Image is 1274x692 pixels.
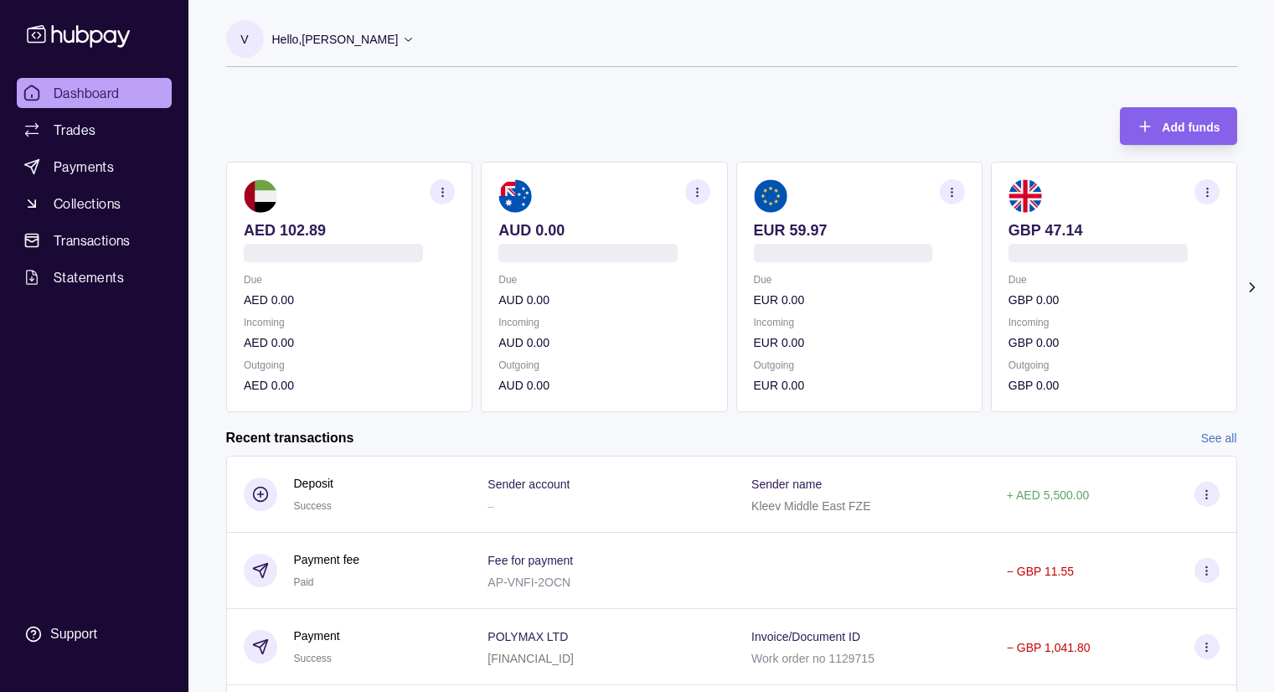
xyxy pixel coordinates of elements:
a: Collections [17,188,172,219]
span: Collections [54,194,121,214]
span: Add funds [1162,121,1220,134]
p: Work order no 1129715 [751,652,874,665]
p: Outgoing [244,356,455,374]
p: GBP 47.14 [1008,221,1219,240]
p: + AED 5,500.00 [1007,488,1089,502]
a: Transactions [17,225,172,256]
span: Statements [54,267,124,287]
p: GBP 0.00 [1008,291,1219,309]
p: AED 0.00 [244,376,455,395]
p: V [240,30,248,49]
p: GBP 0.00 [1008,333,1219,352]
p: EUR 0.00 [753,376,964,395]
p: Fee for payment [487,554,573,567]
img: au [498,179,532,213]
p: − GBP 1,041.80 [1007,641,1091,654]
p: Outgoing [753,356,964,374]
span: Dashboard [54,83,120,103]
p: AED 102.89 [244,221,455,240]
p: AP-VNFI-2OCN [487,576,570,589]
p: Incoming [753,313,964,332]
p: Incoming [498,313,709,332]
button: Add funds [1120,107,1236,145]
p: [FINANCIAL_ID] [487,652,574,665]
p: AUD 0.00 [498,333,709,352]
p: GBP 0.00 [1008,376,1219,395]
a: Dashboard [17,78,172,108]
a: Statements [17,262,172,292]
p: AED 0.00 [244,333,455,352]
img: ae [244,179,277,213]
p: − GBP 11.55 [1007,565,1074,578]
p: Hello, [PERSON_NAME] [272,30,399,49]
span: Success [294,653,332,664]
p: POLYMAX LTD [487,630,568,643]
span: Paid [294,576,314,588]
p: Invoice/Document ID [751,630,860,643]
img: eu [753,179,787,213]
p: EUR 0.00 [753,291,964,309]
div: Support [50,625,97,643]
p: EUR 0.00 [753,333,964,352]
p: EUR 59.97 [753,221,964,240]
p: Due [498,271,709,289]
span: Trades [54,120,95,140]
p: AUD 0.00 [498,221,709,240]
p: Incoming [1008,313,1219,332]
a: See all [1201,429,1237,447]
p: Due [244,271,455,289]
a: Trades [17,115,172,145]
span: Payments [54,157,114,177]
a: Payments [17,152,172,182]
p: Outgoing [498,356,709,374]
p: Deposit [294,474,333,493]
p: AED 0.00 [244,291,455,309]
p: – [487,499,494,513]
span: Success [294,500,332,512]
p: Due [753,271,964,289]
p: Sender account [487,478,570,491]
p: Kleev Middle East FZE [751,499,870,513]
p: AUD 0.00 [498,291,709,309]
p: Due [1008,271,1219,289]
p: Outgoing [1008,356,1219,374]
p: Incoming [244,313,455,332]
p: AUD 0.00 [498,376,709,395]
h2: Recent transactions [226,429,354,447]
span: Transactions [54,230,131,250]
p: Payment [294,627,340,645]
p: Payment fee [294,550,360,569]
img: gb [1008,179,1041,213]
a: Support [17,617,172,652]
p: Sender name [751,478,822,491]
